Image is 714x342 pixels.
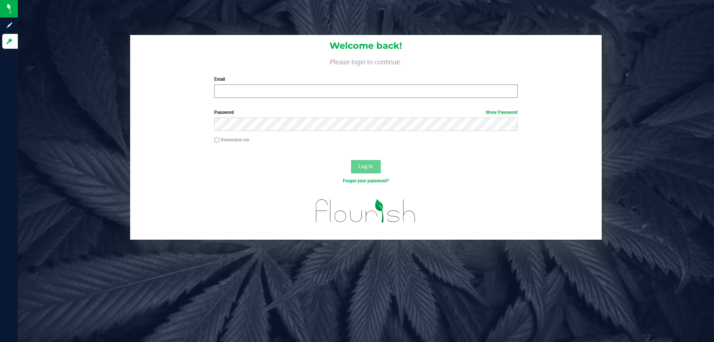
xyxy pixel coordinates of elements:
[358,163,373,169] span: Log In
[307,192,425,230] img: flourish_logo.svg
[6,22,13,29] inline-svg: Sign up
[214,110,234,115] span: Password
[130,41,602,51] h1: Welcome back!
[214,137,249,143] label: Remember me
[486,110,518,115] a: Show Password
[214,76,517,83] label: Email
[214,138,219,143] input: Remember me
[351,160,381,173] button: Log In
[130,57,602,65] h4: Please login to continue.
[343,178,389,183] a: Forgot your password?
[6,38,13,45] inline-svg: Log in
